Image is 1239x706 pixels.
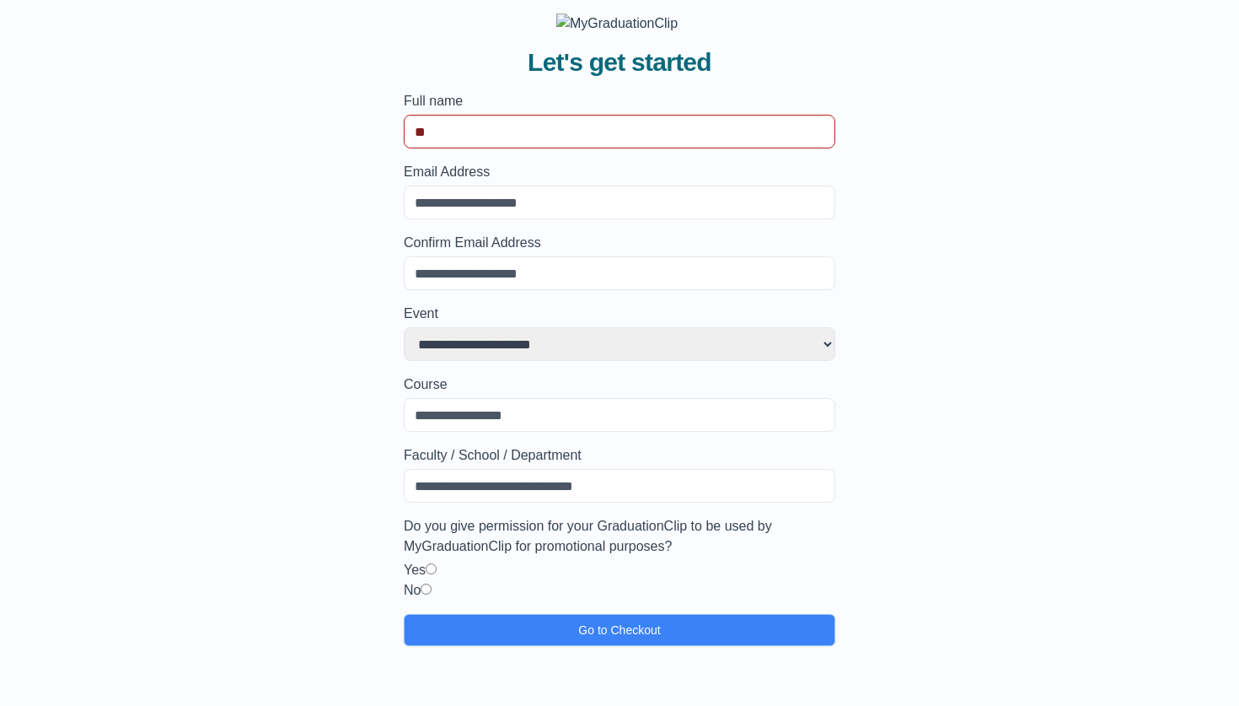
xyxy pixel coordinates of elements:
label: Event [404,304,835,324]
button: Go to Checkout [404,614,835,646]
label: Email Address [404,162,835,182]
label: Do you give permission for your GraduationClip to be used by MyGraduationClip for promotional pur... [404,516,835,557]
label: Course [404,375,835,395]
label: Yes [404,563,426,577]
label: Confirm Email Address [404,233,835,253]
span: Let's get started [528,47,711,78]
img: MyGraduationClip [556,13,683,34]
label: Faculty / School / Department [404,445,835,466]
label: No [404,583,421,597]
label: Full name [404,91,835,111]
